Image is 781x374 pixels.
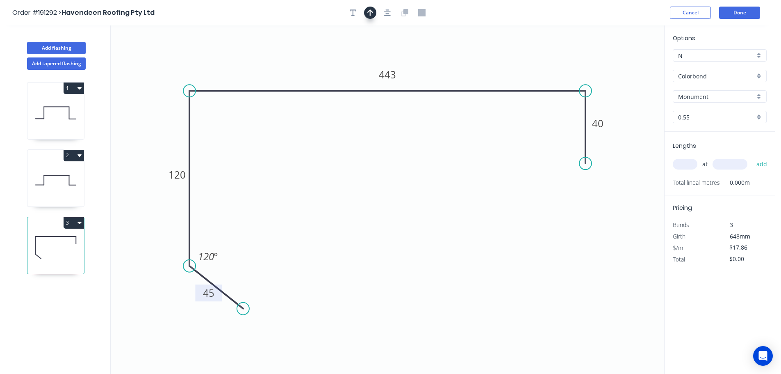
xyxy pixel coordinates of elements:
tspan: º [214,250,218,263]
button: 3 [64,217,84,229]
svg: 0 [111,25,664,374]
tspan: 443 [379,68,396,81]
button: 2 [64,150,84,161]
input: Price level [678,51,755,60]
span: $/m [673,244,683,252]
button: Add tapered flashing [27,57,86,70]
tspan: 40 [592,117,603,130]
button: add [752,157,772,171]
span: Pricing [673,204,692,212]
input: Material [678,72,755,80]
span: Bends [673,221,689,229]
span: Options [673,34,695,42]
span: 3 [730,221,733,229]
span: Total lineal metres [673,177,720,188]
span: Order #191292 > [12,8,61,17]
button: Done [719,7,760,19]
span: Total [673,255,685,263]
span: at [702,158,708,170]
tspan: 45 [203,286,214,300]
button: 1 [64,83,84,94]
tspan: 120 [168,168,186,181]
span: Havendeen Roofing Pty Ltd [61,8,155,17]
button: Cancel [670,7,711,19]
span: Lengths [673,142,696,150]
input: Colour [678,92,755,101]
span: 0.000m [720,177,750,188]
span: Girth [673,232,685,240]
tspan: 120 [198,250,214,263]
button: Add flashing [27,42,86,54]
input: Thickness [678,113,755,122]
div: Open Intercom Messenger [753,346,773,366]
span: 648mm [730,232,750,240]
